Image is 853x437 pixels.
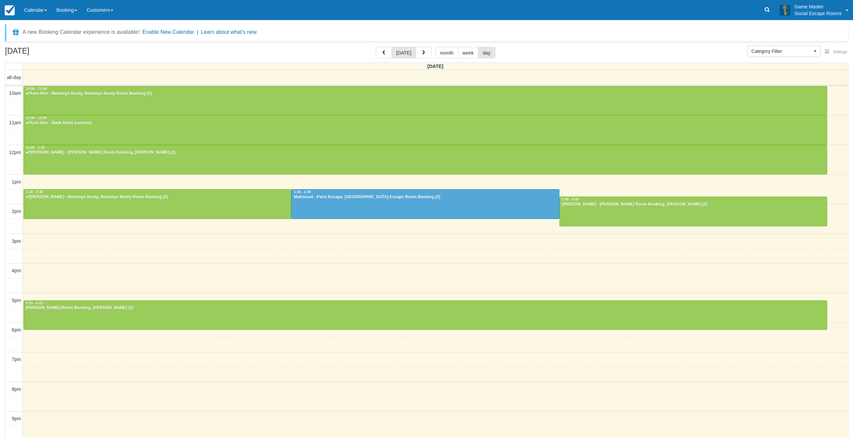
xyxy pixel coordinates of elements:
span: 4pm [12,268,21,273]
button: month [435,47,458,58]
span: 11am [9,120,21,125]
div: A new Booking Calendar experience is available! [22,28,140,36]
button: [DATE] [391,47,416,58]
span: 1:30 - 2:30 [294,190,311,194]
a: 12:00 - 1:00[PERSON_NAME] - [PERSON_NAME] Room Booking, [PERSON_NAME] (2) [23,145,827,174]
a: Learn about what's new [201,29,257,35]
a: 11:00 - 12:00Aren Ren - Bank Heist (custom) [23,115,827,145]
span: 5pm [12,298,21,303]
div: [PERSON_NAME] Room Booking, [PERSON_NAME] (2) [25,305,825,311]
span: 12:00 - 1:00 [26,146,45,150]
a: 1:30 - 2:30Mahmoud - Paris Escape, [GEOGRAPHIC_DATA] Escape Room Booking (2) [291,189,559,219]
a: 1:45 - 2:45[PERSON_NAME] - [PERSON_NAME] Room Booking, [PERSON_NAME] (2) [559,197,827,226]
button: week [458,47,479,58]
span: [DATE] [427,64,443,69]
span: 10:00 - 11:00 [26,87,47,91]
div: Aren Ren - Bellamys Booty, Bellamys Booty Room Booking (2) [25,91,825,96]
span: 1pm [12,179,21,185]
button: Category Filter [747,46,821,57]
a: 1:30 - 2:30[PERSON_NAME] - Bellamys Booty, Bellamys Booty Room Booking (2) [23,189,291,219]
div: Aren Ren - Bank Heist (custom) [25,121,825,126]
button: Settings [821,47,851,57]
span: 2pm [12,209,21,214]
span: 6pm [12,327,21,333]
span: 11:00 - 12:00 [26,116,47,120]
button: day [478,47,495,58]
span: 7pm [12,357,21,362]
span: 5:15 - 6:15 [26,301,43,305]
img: checkfront-main-nav-mini-logo.png [5,5,15,15]
button: Enable New Calendar [142,29,194,35]
span: 9pm [12,416,21,421]
span: 8pm [12,386,21,392]
p: Game Master [794,3,842,10]
div: [PERSON_NAME] - [PERSON_NAME] Room Booking, [PERSON_NAME] (2) [25,150,825,155]
img: A3 [780,5,790,15]
span: Settings [833,50,847,54]
h2: [DATE] [5,47,90,59]
span: 10am [9,90,21,96]
span: 12pm [9,150,21,155]
p: Social Escape Rooms [794,10,842,17]
span: 3pm [12,238,21,244]
span: all-day [7,75,21,80]
div: [PERSON_NAME] - [PERSON_NAME] Room Booking, [PERSON_NAME] (2) [561,202,825,207]
div: Mahmoud - Paris Escape, [GEOGRAPHIC_DATA] Escape Room Booking (2) [293,195,557,200]
span: 1:30 - 2:30 [26,190,43,194]
span: 1:45 - 2:45 [562,198,579,201]
span: Category Filter [751,48,812,55]
a: 10:00 - 11:00Aren Ren - Bellamys Booty, Bellamys Booty Room Booking (2) [23,86,827,116]
div: [PERSON_NAME] - Bellamys Booty, Bellamys Booty Room Booking (2) [25,195,289,200]
a: 5:15 - 6:15[PERSON_NAME] Room Booking, [PERSON_NAME] (2) [23,300,827,330]
span: | [197,29,198,35]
